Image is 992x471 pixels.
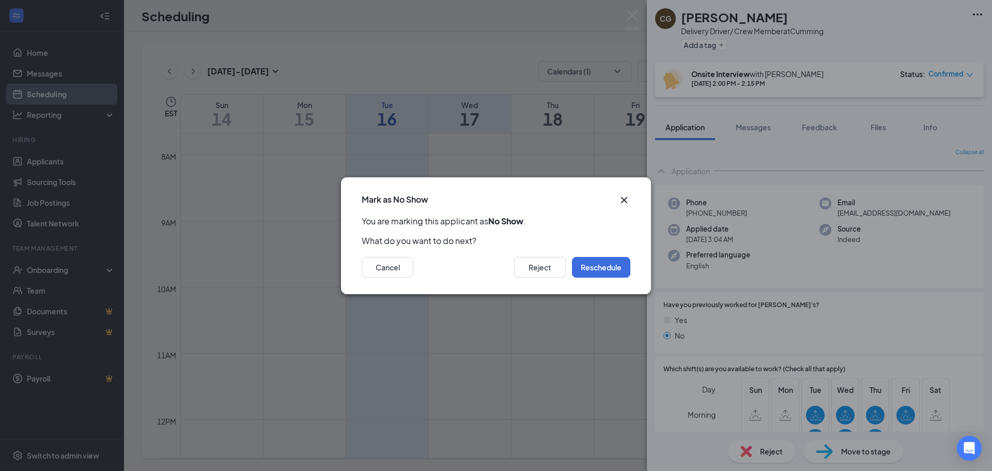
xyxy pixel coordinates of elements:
button: Reschedule [572,257,630,278]
b: No Show [488,216,523,226]
button: Close [618,194,630,206]
p: What do you want to do next? [362,235,630,247]
p: You are marking this applicant as . [362,216,630,227]
h3: Mark as No Show [362,194,428,205]
svg: Cross [618,194,630,206]
div: Open Intercom Messenger [957,436,982,461]
button: Reject [514,257,566,278]
button: Cancel [362,257,413,278]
